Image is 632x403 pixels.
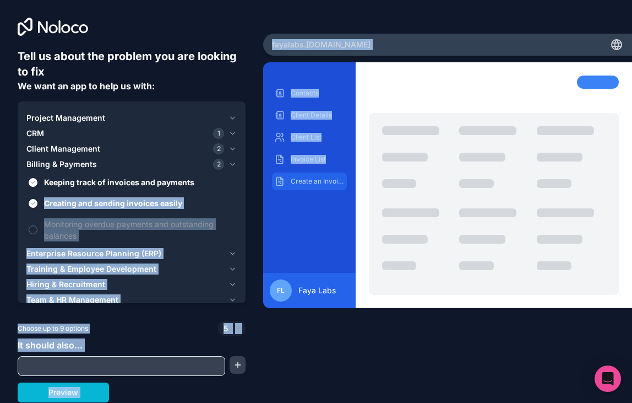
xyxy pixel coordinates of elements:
span: FL [277,286,285,295]
button: Project Management [26,110,237,126]
p: Contacts [291,89,344,98]
p: Create an Invoice [291,177,344,186]
button: Training & Employee Development [26,261,237,277]
button: Billing & Payments2 [26,157,237,172]
button: CRM1 [26,126,237,141]
span: / [230,324,233,333]
span: It should also... [18,340,83,351]
span: Enterprise Resource Planning (ERP) [26,248,161,259]
span: Team & HR Management [26,294,118,305]
p: Invoice List [291,155,344,164]
span: 2 [213,159,224,170]
div: Open Intercom Messenger [595,366,621,392]
div: Billing & Payments2 [26,172,237,246]
span: Billing & Payments [26,159,97,170]
h6: Tell us about the problem you are looking to fix [18,49,246,79]
span: Creating and sending invoices easily [44,197,235,209]
button: Keeping track of invoices and payments [29,178,37,187]
button: Client Management2 [26,141,237,157]
span: Faya Labs [298,285,336,296]
span: fayalabs .[DOMAIN_NAME] [272,39,371,50]
div: scrollable content [272,84,346,264]
button: Hiring & Recruitment [26,277,237,292]
p: Client List [291,133,344,142]
button: Team & HR Management [26,292,237,308]
button: Preview [18,383,109,402]
button: Creating and sending invoices easily [29,199,37,208]
span: Training & Employee Development [26,264,156,275]
span: We want an app to help us with: [18,80,155,92]
span: Choose up to 9 options [18,324,88,334]
p: Client Details [291,111,344,120]
button: Monitoring overdue payments and outstanding balances [29,225,37,234]
span: Hiring & Recruitment [26,279,105,290]
span: Keeping track of invoices and payments [44,176,235,188]
span: Monitoring overdue payments and outstanding balances [44,218,235,241]
button: Enterprise Resource Planning (ERP) [26,246,237,261]
span: Client Management [26,143,100,154]
span: Project Management [26,112,105,123]
span: 2 [213,143,224,154]
span: 1 [213,128,224,139]
span: 5 [224,323,228,334]
span: CRM [26,128,44,139]
span: 9 [228,323,240,334]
